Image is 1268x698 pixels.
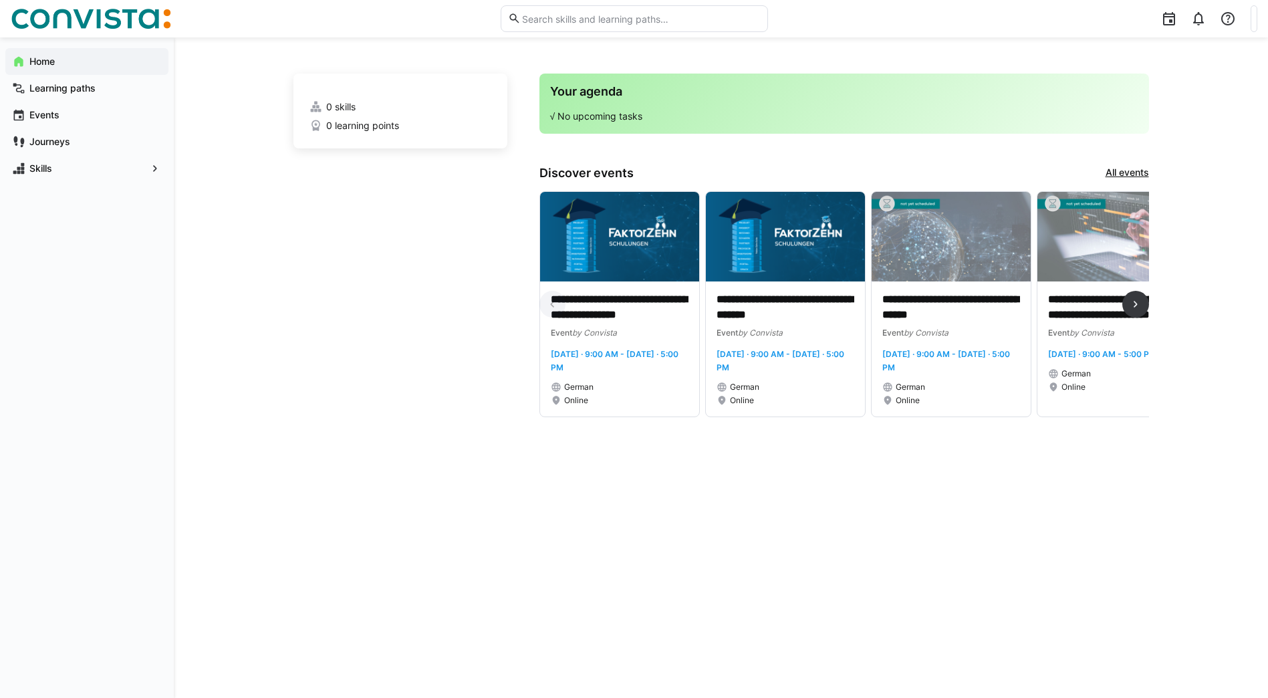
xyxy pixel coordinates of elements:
[326,119,399,132] span: 0 learning points
[1061,368,1091,379] span: German
[572,328,617,338] span: by Convista
[717,328,738,338] span: Event
[1106,166,1149,181] a: All events
[730,395,754,406] span: Online
[730,382,759,392] span: German
[738,328,783,338] span: by Convista
[706,192,865,281] img: image
[326,100,356,114] span: 0 skills
[551,328,572,338] span: Event
[1061,382,1086,392] span: Online
[550,84,1138,99] h3: Your agenda
[540,192,699,281] img: image
[872,192,1031,281] img: image
[1037,192,1196,281] img: image
[896,395,920,406] span: Online
[882,328,904,338] span: Event
[1048,328,1069,338] span: Event
[896,382,925,392] span: German
[539,166,634,181] h3: Discover events
[521,13,760,25] input: Search skills and learning paths…
[882,349,1010,372] span: [DATE] · 9:00 AM - [DATE] · 5:00 PM
[564,382,594,392] span: German
[550,110,1138,123] p: √ No upcoming tasks
[1069,328,1114,338] span: by Convista
[551,349,678,372] span: [DATE] · 9:00 AM - [DATE] · 5:00 PM
[1048,349,1156,359] span: [DATE] · 9:00 AM - 5:00 PM
[904,328,948,338] span: by Convista
[564,395,588,406] span: Online
[717,349,844,372] span: [DATE] · 9:00 AM - [DATE] · 5:00 PM
[309,100,491,114] a: 0 skills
